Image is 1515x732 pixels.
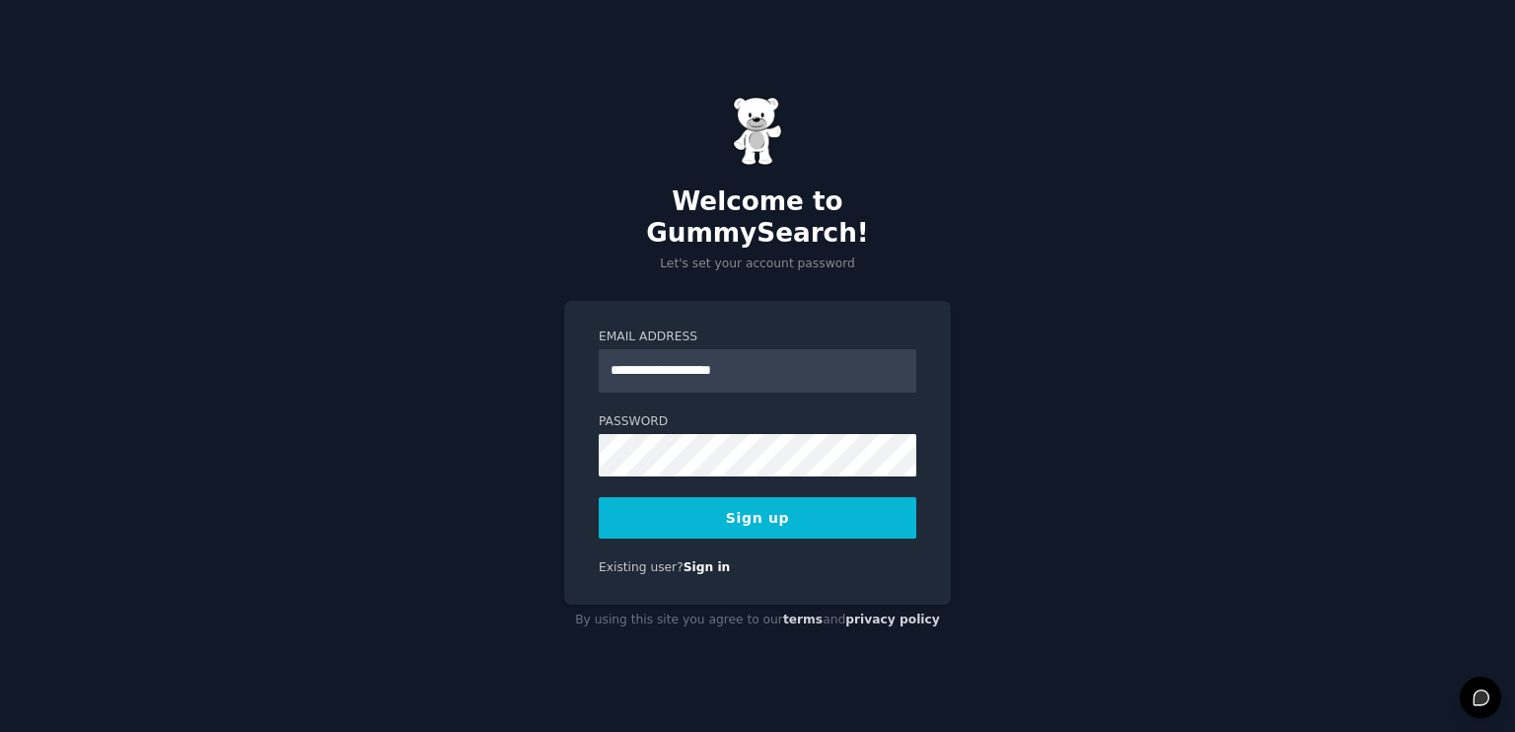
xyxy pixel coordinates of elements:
a: Sign in [684,560,731,574]
label: Password [599,413,916,431]
a: privacy policy [845,613,940,626]
div: By using this site you agree to our and [564,605,951,636]
button: Sign up [599,497,916,539]
p: Let's set your account password [564,256,951,273]
span: Existing user? [599,560,684,574]
label: Email Address [599,329,916,346]
h2: Welcome to GummySearch! [564,186,951,249]
a: terms [783,613,823,626]
img: Gummy Bear [733,97,782,166]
